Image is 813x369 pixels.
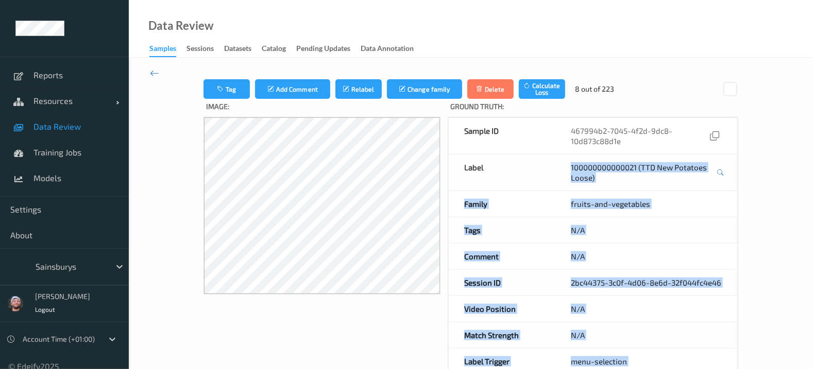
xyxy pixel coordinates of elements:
div: Data Review [148,21,213,31]
div: 8 out of 223 [575,84,614,94]
a: Samples [149,42,187,57]
div: Tags [449,217,556,243]
div: Samples [149,43,176,57]
div: Sample ID [449,118,556,154]
a: 100000000000021 (TTD New Potatoes Loose) [571,162,714,183]
button: Calculate Loss [519,79,565,99]
div: N/A [555,296,737,322]
div: Match Strength [449,322,556,348]
div: Label [449,154,556,190]
div: Pending Updates [296,43,350,56]
a: Sessions [187,42,224,56]
div: N/A [555,322,737,348]
div: Comment [449,243,556,269]
label: Ground Truth : [448,99,738,117]
div: Video Position [449,296,556,322]
div: fruits-and-vegetables [571,199,722,209]
a: Catalog [262,42,296,56]
button: Relabel [335,79,382,99]
div: Session ID [449,270,556,295]
button: Change family [387,79,462,99]
a: 2bc44375-3c0f-4d06-8e6d-32f044fc4e46 [571,277,721,288]
div: N/A [555,217,737,243]
label: Image: [204,99,441,117]
div: Catalog [262,43,286,56]
button: Tag [204,79,250,99]
button: Delete [467,79,514,99]
div: Family [449,191,556,217]
a: Data Annotation [361,42,424,56]
div: Datasets [224,43,251,56]
div: Data Annotation [361,43,414,56]
a: Pending Updates [296,42,361,56]
button: Add Comment [255,79,330,99]
div: N/A [555,243,737,269]
a: Datasets [224,42,262,56]
div: 467994b2-7045-4f2d-9dc8-10d873c88d1e [571,126,722,146]
div: Sessions [187,43,214,56]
